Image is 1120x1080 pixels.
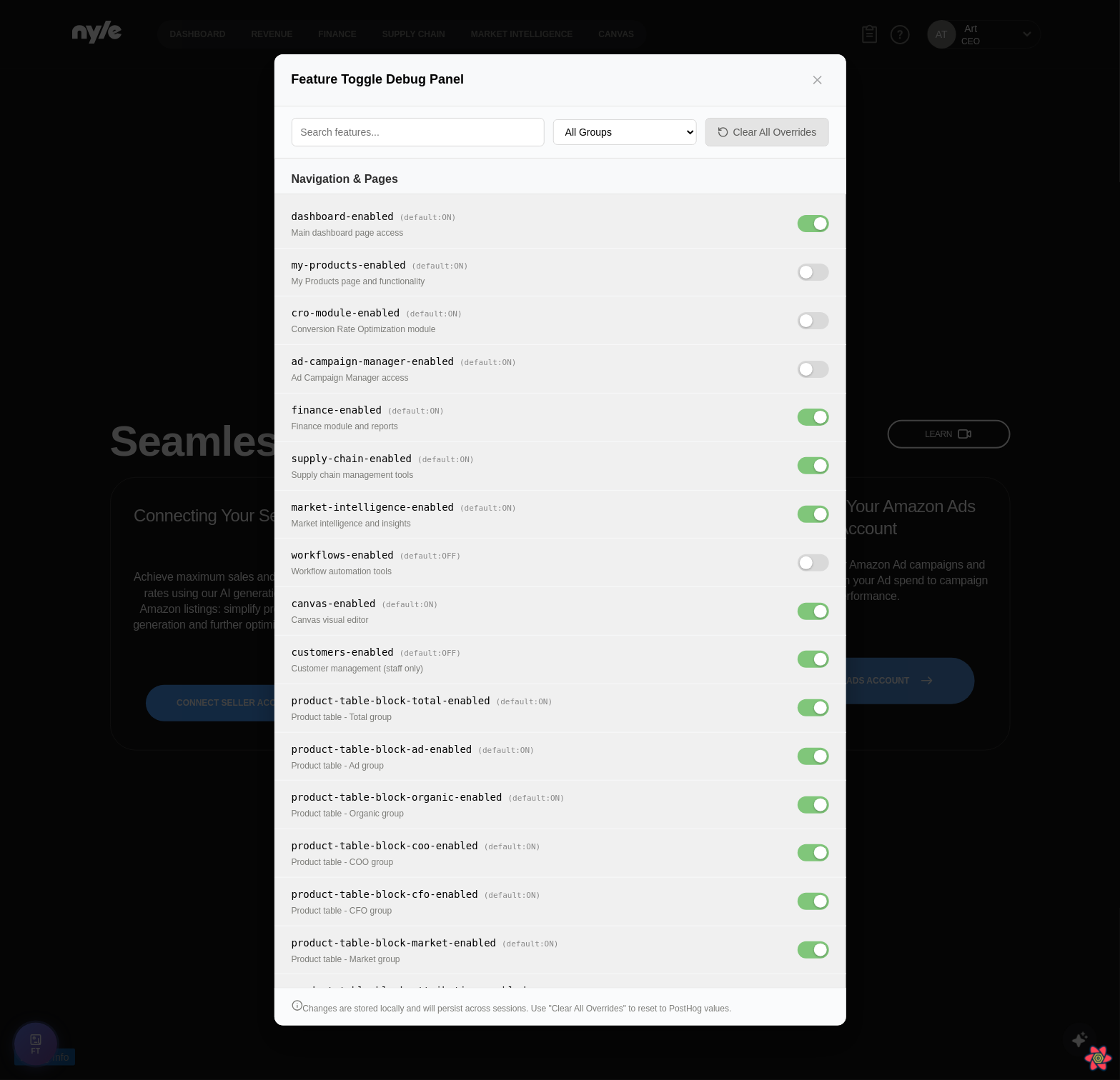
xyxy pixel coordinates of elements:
div: Ad Campaign Manager access [292,372,786,384]
div: market-intelligence-enabled [292,499,786,515]
div: My Products page and functionality [292,276,786,288]
span: (default: OFF ) [400,649,461,658]
div: Conversion Rate Optimization module [292,324,786,336]
div: canvas-enabled [292,596,786,611]
div: product-table-block-total-enabled [292,693,786,709]
input: Search feature toggles [292,118,545,146]
div: Supply chain management tools [292,469,786,481]
div: Customer management (staff only) [292,663,786,675]
div: Product table - Organic group [292,808,786,820]
div: product-table-block-market-enabled [292,935,786,951]
button: Close panel [806,69,829,91]
div: ad-campaign-manager-enabled [292,354,786,369]
div: Finance module and reports [292,421,786,433]
div: my-products-enabled [292,257,786,273]
div: Canvas visual editor [292,614,786,626]
div: Product table - Market group [292,954,786,966]
span: (default: ON ) [412,261,468,271]
div: finance-enabled [292,402,786,418]
span: (default: ON ) [496,697,552,706]
div: workflows-enabled [292,547,786,563]
button: Clear All Overrides [705,118,829,146]
span: (default: ON ) [382,600,438,609]
span: (default: ON ) [460,358,516,367]
span: (default: ON ) [484,891,540,900]
div: Product table - Ad group [292,760,786,772]
div: cro-module-enabled [292,305,786,321]
div: Workflow automation tools [292,566,786,578]
span: (default: ON ) [508,794,565,803]
div: supply-chain-enabled [292,451,786,466]
span: Changes are stored locally and will persist across sessions. Use "Clear All Overrides" to reset t... [303,1004,732,1014]
span: (default: ON ) [460,504,516,513]
div: Market intelligence and insights [292,518,786,530]
div: product-table-block-ad-enabled [292,741,786,757]
div: product-table-block-attribution-enabled [292,983,786,999]
span: (default: ON ) [387,406,444,416]
button: Open React Query Devtools [1084,1044,1113,1073]
span: (default: ON ) [400,213,456,222]
div: Product table - Total group [292,711,786,724]
h3: Feature Toggle Debug Panel [292,69,465,89]
div: product-table-block-coo-enabled [292,838,786,854]
span: (default: OFF ) [400,551,461,561]
div: Product table - COO group [292,856,786,869]
div: product-table-block-cfo-enabled [292,886,786,902]
div: product-table-block-organic-enabled [292,789,786,805]
div: customers-enabled [292,644,786,660]
div: Product table - CFO group [292,905,786,917]
div: Main dashboard page access [292,227,786,239]
select: Filter by feature group [553,119,697,145]
span: (default: ON ) [484,842,540,851]
div: dashboard-enabled [292,209,786,224]
h3: Navigation & Pages [274,159,846,194]
span: (default: ON ) [405,309,462,319]
span: (default: ON ) [417,455,474,464]
span: (default: ON ) [502,939,558,949]
span: (default: ON ) [477,746,534,755]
